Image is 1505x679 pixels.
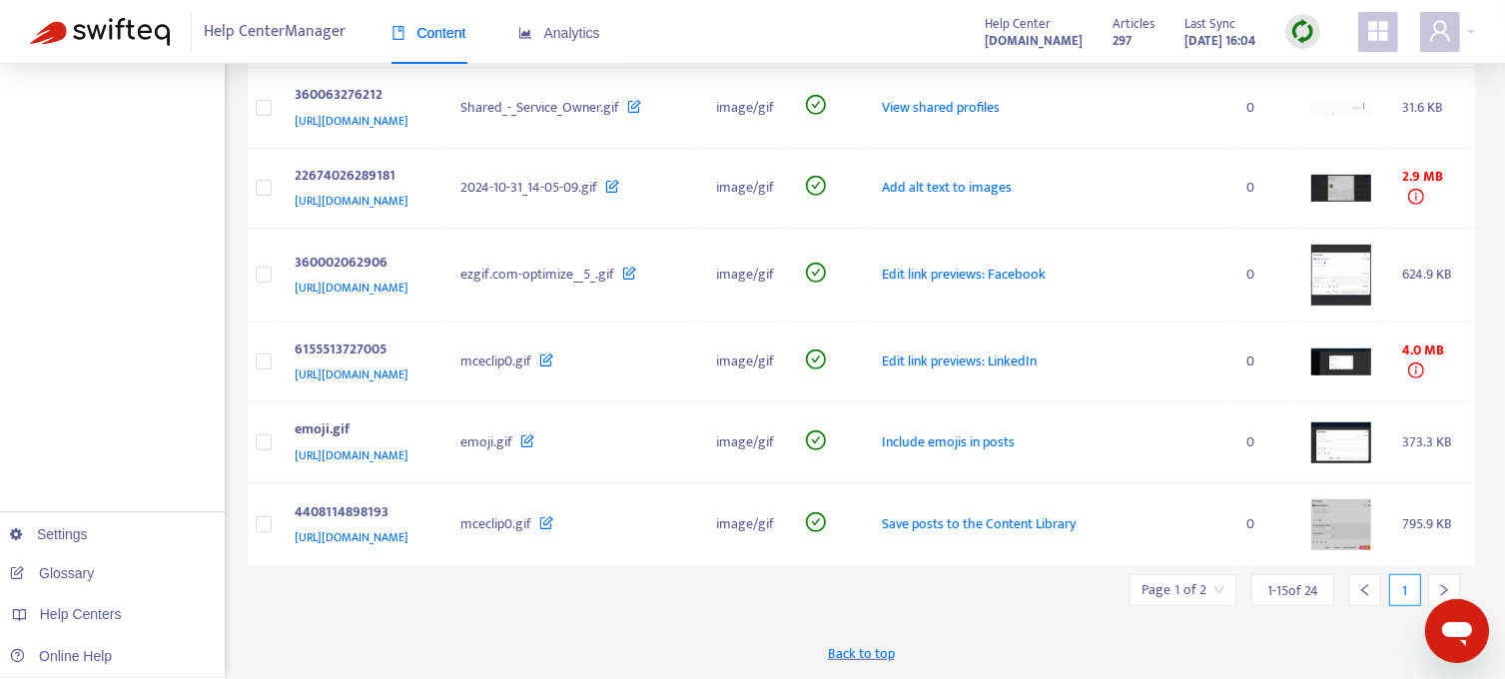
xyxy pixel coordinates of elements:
[296,191,409,211] span: [URL][DOMAIN_NAME]
[1311,101,1371,116] img: media-preview
[1403,431,1459,453] div: 373.3 KB
[1311,499,1371,550] img: media-preview
[882,430,1015,453] span: Include emojis in posts
[460,430,512,453] span: emoji.gif
[1408,189,1424,205] span: info-circle
[296,501,421,527] div: 4408114898193
[40,606,122,622] span: Help Centers
[806,349,826,369] span: check-circle
[1247,513,1279,535] div: 0
[1311,175,1371,202] img: media-preview
[1247,97,1279,119] div: 0
[296,418,421,444] div: emoji.gif
[460,512,531,535] span: mceclip0.gif
[1290,19,1315,44] img: sync.dc5367851b00ba804db3.png
[882,512,1076,535] span: Save posts to the Content Library
[205,13,347,51] span: Help Center Manager
[700,149,790,230] td: image/gif
[296,165,421,191] div: 22674026289181
[1247,264,1279,286] div: 0
[806,512,826,532] span: check-circle
[518,25,600,41] span: Analytics
[296,364,409,384] span: [URL][DOMAIN_NAME]
[1267,580,1318,601] span: 1 - 15 of 24
[1403,97,1459,119] div: 31.6 KB
[296,252,421,278] div: 360002062906
[296,339,421,364] div: 6155513727005
[700,229,790,322] td: image/gif
[1403,339,1459,383] div: 4.0 MB
[1311,245,1371,305] img: media-preview
[828,643,895,664] span: Back to top
[1428,19,1452,43] span: user
[518,26,532,40] span: area-chart
[1425,599,1489,663] iframe: Button to launch messaging window
[10,565,94,581] a: Glossary
[10,648,112,664] a: Online Help
[1437,583,1451,597] span: right
[1184,30,1255,52] strong: [DATE] 16:04
[1311,348,1371,375] img: media-preview
[1247,350,1279,372] div: 0
[1403,264,1459,286] div: 624.9 KB
[296,111,409,131] span: [URL][DOMAIN_NAME]
[700,402,790,483] td: image/gif
[1247,431,1279,453] div: 0
[391,26,405,40] span: book
[296,527,409,547] span: [URL][DOMAIN_NAME]
[1311,422,1371,463] img: media-preview
[10,526,88,542] a: Settings
[30,18,170,46] img: Swifteq
[806,176,826,196] span: check-circle
[882,96,1000,119] span: View shared profiles
[460,349,531,372] span: mceclip0.gif
[806,430,826,450] span: check-circle
[985,30,1083,52] strong: [DOMAIN_NAME]
[700,68,790,149] td: image/gif
[806,95,826,115] span: check-circle
[1389,574,1421,606] div: 1
[1403,513,1459,535] div: 795.9 KB
[296,84,421,110] div: 360063276212
[985,29,1083,52] a: [DOMAIN_NAME]
[985,13,1051,35] span: Help Center
[460,96,619,119] span: Shared_-_Service_Owner.gif
[806,263,826,283] span: check-circle
[882,349,1037,372] span: Edit link previews: LinkedIn
[1403,166,1459,210] div: 2.9 MB
[296,278,409,298] span: [URL][DOMAIN_NAME]
[1358,583,1372,597] span: left
[296,445,409,465] span: [URL][DOMAIN_NAME]
[1408,362,1424,378] span: info-circle
[700,483,790,567] td: image/gif
[1184,13,1235,35] span: Last Sync
[700,323,790,403] td: image/gif
[1113,13,1154,35] span: Articles
[391,25,466,41] span: Content
[882,263,1046,286] span: Edit link previews: Facebook
[460,176,597,199] span: 2024-10-31_14-05-09.gif
[1247,177,1279,199] div: 0
[460,263,614,286] span: ezgif.com-optimize__5_.gif
[882,176,1012,199] span: Add alt text to images
[1113,30,1131,52] strong: 297
[1366,19,1390,43] span: appstore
